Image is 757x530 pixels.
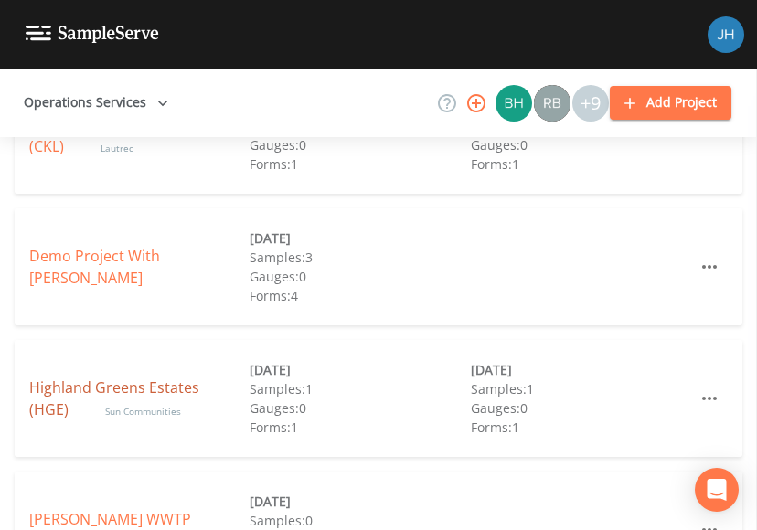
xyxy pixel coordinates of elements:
div: Ryan Burke [533,85,571,122]
div: Samples: 0 [250,511,470,530]
a: Demo Project With [PERSON_NAME] [29,246,160,288]
div: Gauges: 0 [471,398,691,418]
div: Samples: 1 [250,379,470,398]
div: [DATE] [250,360,470,379]
span: Sun Communities [105,405,181,418]
div: Samples: 1 [471,379,691,398]
button: Operations Services [16,86,176,120]
div: Samples: 3 [250,248,470,267]
div: [DATE] [471,360,691,379]
div: Gauges: 0 [250,398,470,418]
div: Open Intercom Messenger [695,468,739,512]
img: 3e785c038355cbcf7b7e63a9c7d19890 [534,85,570,122]
span: Lautrec [101,142,133,154]
div: [DATE] [250,228,470,248]
div: Gauges: 0 [250,267,470,286]
div: Forms: 1 [250,418,470,437]
img: logo [26,26,159,43]
div: Forms: 1 [471,154,691,174]
div: +9 [572,85,609,122]
div: Forms: 1 [250,154,470,174]
div: Forms: 1 [471,418,691,437]
div: Gauges: 0 [471,135,691,154]
img: c62b08bfff9cfec2b7df4e6d8aaf6fcd [496,85,532,122]
div: [DATE] [250,492,470,511]
img: 84dca5caa6e2e8dac459fb12ff18e533 [708,16,744,53]
a: Highland Greens Estates (HGE) [29,377,199,419]
button: Add Project [610,86,731,120]
div: Bert hewitt [495,85,533,122]
div: Forms: 4 [250,286,470,305]
div: Gauges: 0 [250,135,470,154]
